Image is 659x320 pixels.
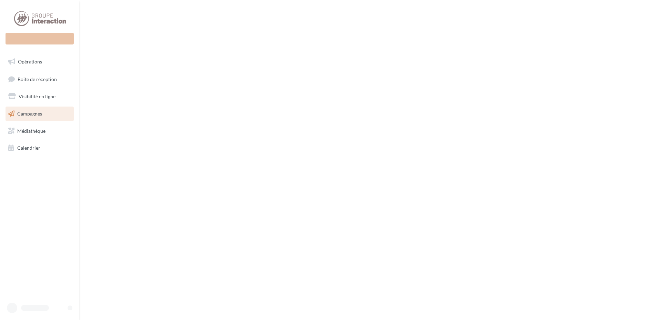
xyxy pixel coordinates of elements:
a: Calendrier [4,141,75,155]
span: Opérations [18,59,42,64]
span: Médiathèque [17,128,45,133]
a: Visibilité en ligne [4,89,75,104]
div: Nouvelle campagne [6,33,74,44]
a: Opérations [4,54,75,69]
span: Boîte de réception [18,76,57,82]
span: Visibilité en ligne [19,93,55,99]
span: Calendrier [17,145,40,151]
a: Boîte de réception [4,72,75,87]
span: Campagnes [17,111,42,117]
a: Médiathèque [4,124,75,138]
a: Campagnes [4,107,75,121]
